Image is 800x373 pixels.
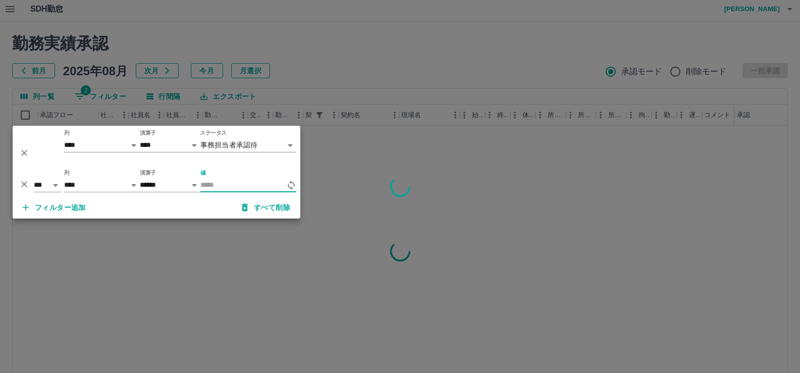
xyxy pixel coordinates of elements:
div: 事務担当者承認待 [200,138,296,152]
label: 演算子 [140,129,156,137]
button: フィルター追加 [15,198,94,217]
select: 論理演算子 [34,178,62,192]
label: ステータス [200,129,227,137]
label: 値 [200,169,206,177]
button: 削除 [17,177,32,192]
button: 削除 [17,145,32,161]
label: 列 [64,169,70,177]
label: 列 [64,129,70,137]
label: 演算子 [140,169,156,177]
button: すべて削除 [234,198,298,217]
